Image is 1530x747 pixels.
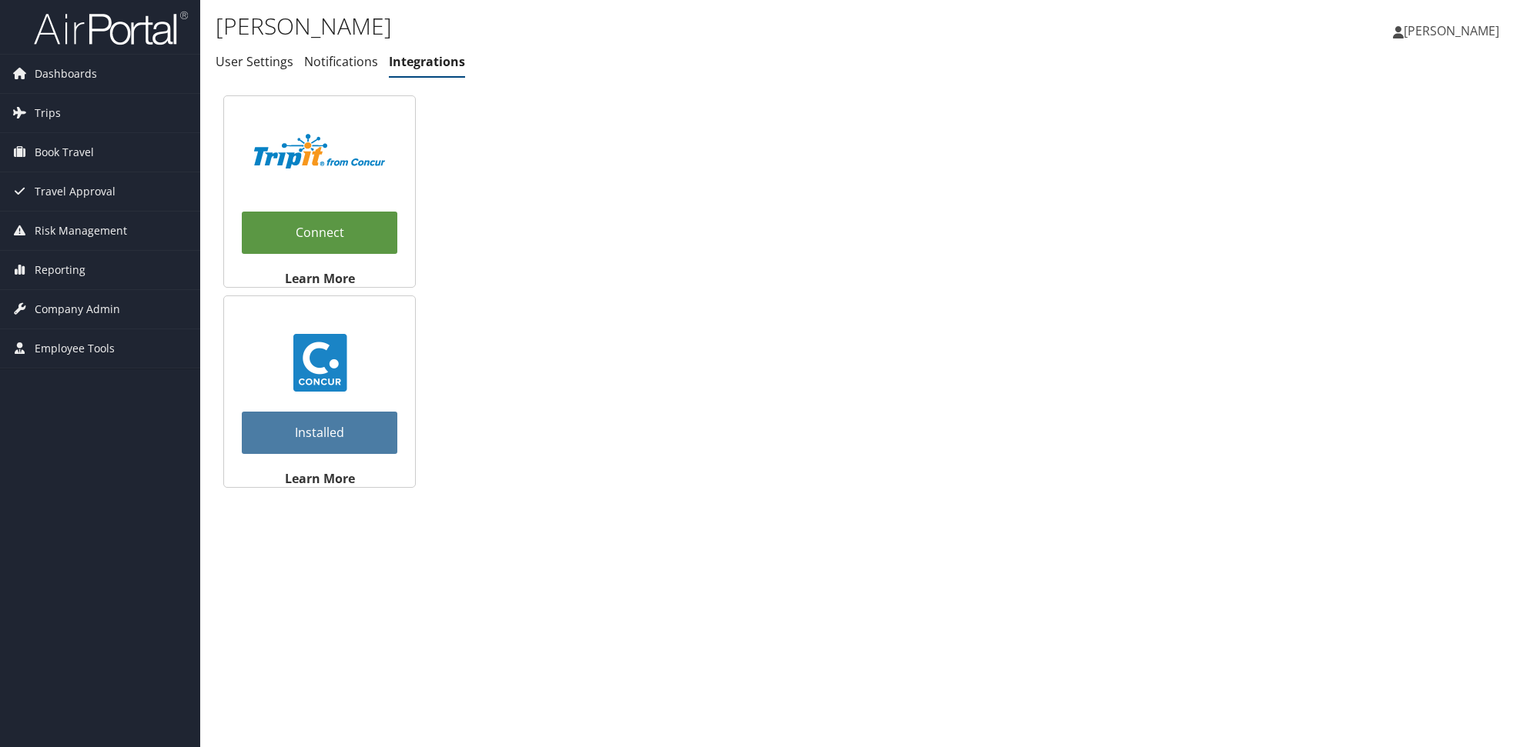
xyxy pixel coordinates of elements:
strong: Learn More [285,270,355,287]
strong: Learn More [285,470,355,487]
span: Trips [35,94,61,132]
a: Installed [242,412,397,454]
h1: [PERSON_NAME] [216,10,1082,42]
a: Connect [242,212,397,254]
span: Company Admin [35,290,120,328]
img: concur_23.png [291,334,349,392]
span: Travel Approval [35,172,116,211]
a: Notifications [304,53,378,70]
span: [PERSON_NAME] [1404,22,1499,39]
span: Employee Tools [35,329,115,368]
img: TripIt_Logo_Color_SOHP.png [254,134,385,168]
img: airportal-logo.png [34,10,188,46]
a: User Settings [216,53,293,70]
span: Risk Management [35,212,127,250]
a: [PERSON_NAME] [1393,8,1515,54]
span: Dashboards [35,55,97,93]
span: Reporting [35,251,85,289]
span: Book Travel [35,133,94,172]
a: Integrations [389,53,465,70]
